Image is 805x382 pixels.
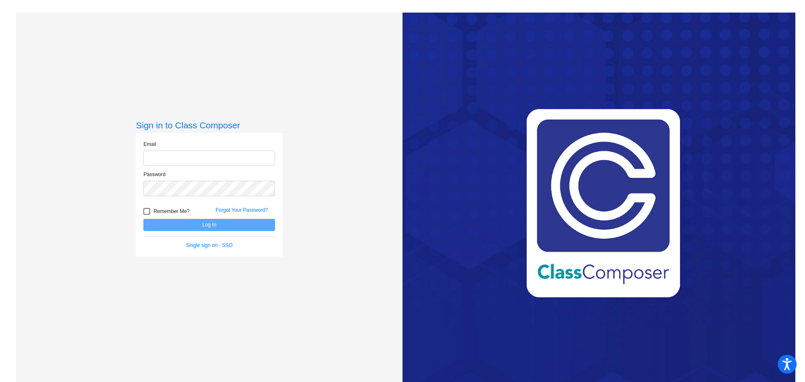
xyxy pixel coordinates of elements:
button: Log In [143,219,275,231]
span: Remember Me? [153,206,190,216]
a: Single sign on - SSO [186,242,233,248]
label: Email [143,140,156,148]
h3: Sign in to Class Composer [136,120,283,130]
a: Forgot Your Password? [216,207,268,213]
label: Password [143,171,166,178]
